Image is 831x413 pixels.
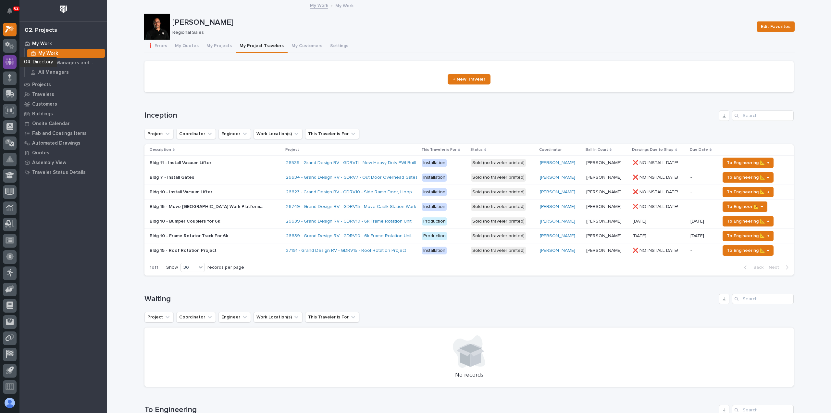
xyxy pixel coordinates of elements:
[144,185,794,200] tr: Bldg 10 - Install Vacuum LifterBldg 10 - Install Vacuum Lifter 26623 - Grand Design RV - GDRV10 -...
[150,174,195,180] p: Bldg 7 - Install Gates
[471,217,526,226] div: Sold (no traveler printed)
[150,146,171,153] p: Description
[690,248,715,253] p: -
[144,243,794,258] tr: Bldg 15 - Roof Rotation ProjectBldg 15 - Roof Rotation Project 27191 - Grand Design RV - GDRV15 -...
[471,232,526,240] div: Sold (no traveler printed)
[723,187,774,197] button: To Engineering 📐 →
[25,49,107,58] a: My Work
[152,372,786,379] p: No records
[286,219,412,224] a: 26639 - Grand Design RV - GDRV10 - 6k Frame Rotation Unit
[727,232,769,240] span: To Engineering 📐 →
[539,146,562,153] p: Coordinator
[14,6,19,11] p: 62
[422,159,447,167] div: Installation
[633,203,679,210] p: ❌ NO INSTALL DATE!
[633,232,648,239] p: [DATE]
[144,229,794,243] tr: Bldg 10 - Frame Rotator Track For 6kBldg 10 - Frame Rotator Track For 6k 26639 - Grand Design RV ...
[286,204,443,210] a: 26749 - Grand Design RV - GDRV15 - Move Caulk Station Work Platform Set
[723,245,774,256] button: To Engineering 📐 →
[32,82,51,88] p: Projects
[422,217,447,226] div: Production
[757,21,795,32] button: Edit Favorites
[286,248,406,253] a: 27191 - Grand Design RV - GDRV15 - Roof Rotation Project
[422,188,447,196] div: Installation
[690,219,715,224] p: [DATE]
[750,265,763,270] span: Back
[723,201,767,212] button: To Engineer 📐 →
[32,101,57,107] p: Customers
[19,158,107,167] a: Assembly View
[471,247,526,255] div: Sold (no traveler printed)
[38,70,69,75] p: All Managers
[690,146,708,153] p: Due Date
[723,172,774,183] button: To Engineering 📐 →
[690,204,715,210] p: -
[421,146,456,153] p: This Traveler is For
[254,312,303,322] button: Work Location(s)
[32,92,54,97] p: Travelers
[471,174,526,182] div: Sold (no traveler printed)
[448,74,490,84] a: + New Traveler
[32,41,52,47] p: My Work
[727,159,769,167] span: To Engineering 📐 →
[38,51,58,57] p: My Work
[540,248,575,253] a: [PERSON_NAME]
[207,265,244,270] p: records per page
[144,214,794,229] tr: Bldg 10 - Bumper Couplers for 6kBldg 10 - Bumper Couplers for 6k 26639 - Grand Design RV - GDRV10...
[150,188,214,195] p: Bldg 10 - Install Vacuum Lifter
[19,99,107,109] a: Customers
[19,89,107,99] a: Travelers
[586,247,623,253] p: [PERSON_NAME]
[422,203,447,211] div: Installation
[633,247,679,253] p: ❌ NO INSTALL DATE!
[471,188,526,196] div: Sold (no traveler printed)
[32,150,49,156] p: Quotes
[286,175,424,180] a: 26634 - Grand Design RV - GDRV7 - Out Door Overhead Gates (2)
[586,146,608,153] p: Ball In Court
[766,265,794,270] button: Next
[633,174,679,180] p: ❌ NO INSTALL DATE!
[690,160,715,166] p: -
[540,189,575,195] a: [PERSON_NAME]
[470,146,483,153] p: Status
[633,217,648,224] p: [DATE]
[586,159,623,166] p: [PERSON_NAME]
[150,232,229,239] p: Bldg 10 - Frame Rotator Track For 6k
[727,247,769,254] span: To Engineering 📐 →
[32,140,81,146] p: Automated Drawings
[422,232,447,240] div: Production
[150,217,221,224] p: Bldg 10 - Bumper Couplers for 6k
[150,247,218,253] p: Bldg 15 - Roof Rotation Project
[144,294,716,304] h1: Waiting
[32,160,66,166] p: Assembly View
[286,160,434,166] a: 26539 - Grand Design RV - GDRV11 - New Heavy Duty PWI Built Vucuum
[144,170,794,185] tr: Bldg 7 - Install GatesBldg 7 - Install Gates 26634 - Grand Design RV - GDRV7 - Out Door Overhead ...
[335,2,353,9] p: My Work
[633,188,679,195] p: ❌ NO INSTALL DATE!
[286,189,412,195] a: 26623 - Grand Design RV - GDRV10 - Side Ramp Door, Hoop
[3,396,17,410] button: users-avatar
[723,216,774,226] button: To Engineering 📐 →
[19,167,107,177] a: Traveler Status Details
[25,58,107,67] a: Project Managers and Engineers
[203,40,236,53] button: My Projects
[144,260,164,276] p: 1 of 1
[32,111,53,117] p: Buildings
[144,40,171,53] button: ❗ Errors
[19,39,107,48] a: My Work
[732,294,794,304] input: Search
[19,138,107,148] a: Automated Drawings
[586,188,623,195] p: [PERSON_NAME]
[305,312,359,322] button: This Traveler is For
[586,174,623,180] p: [PERSON_NAME]
[586,203,623,210] p: [PERSON_NAME]
[453,77,485,82] span: + New Traveler
[144,129,174,139] button: Project
[171,40,203,53] button: My Quotes
[727,203,763,211] span: To Engineer 📐 →
[144,200,794,214] tr: Bldg 15 - Move [GEOGRAPHIC_DATA] Work Platform Set & Fall ProtectionBldg 15 - Move [GEOGRAPHIC_DA...
[254,129,303,139] button: Work Location(s)
[172,18,751,27] p: [PERSON_NAME]
[540,175,575,180] a: [PERSON_NAME]
[218,129,251,139] button: Engineer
